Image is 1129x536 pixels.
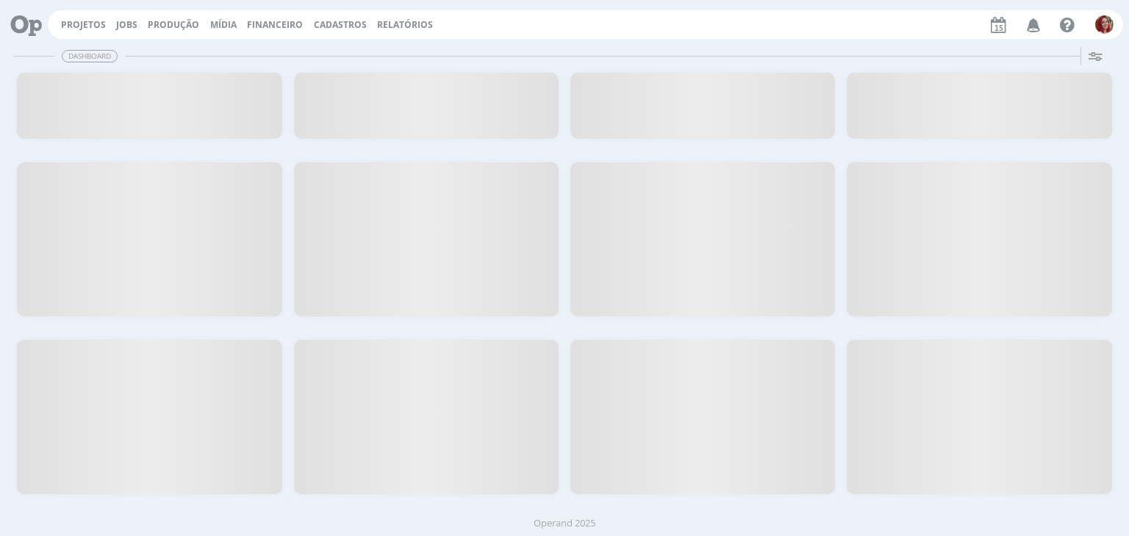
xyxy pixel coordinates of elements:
span: Cadastros [314,18,367,31]
button: Mídia [206,19,241,31]
button: Cadastros [309,19,371,31]
a: Produção [148,18,199,31]
a: Relatórios [377,18,433,31]
a: Jobs [116,18,137,31]
button: Projetos [57,19,110,31]
button: G [1094,12,1114,37]
button: Produção [143,19,204,31]
a: Projetos [61,18,106,31]
img: G [1095,15,1114,34]
a: Financeiro [247,18,303,31]
span: Dashboard [62,50,118,62]
a: Mídia [210,18,237,31]
button: Relatórios [373,19,437,31]
button: Jobs [112,19,142,31]
button: Financeiro [243,19,307,31]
